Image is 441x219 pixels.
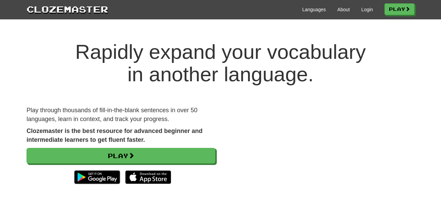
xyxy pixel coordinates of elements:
[27,128,202,143] strong: Clozemaster is the best resource for advanced beginner and intermediate learners to get fluent fa...
[385,3,414,15] a: Play
[337,6,350,13] a: About
[27,3,108,15] a: Clozemaster
[125,170,171,184] img: Download_on_the_App_Store_Badge_US-UK_135x40-25178aeef6eb6b83b96f5f2d004eda3bffbb37122de64afbaef7...
[27,148,215,164] a: Play
[27,106,215,123] p: Play through thousands of fill-in-the-blank sentences in over 50 languages, learn in context, and...
[302,6,326,13] a: Languages
[361,6,373,13] a: Login
[71,167,124,187] img: Get it on Google Play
